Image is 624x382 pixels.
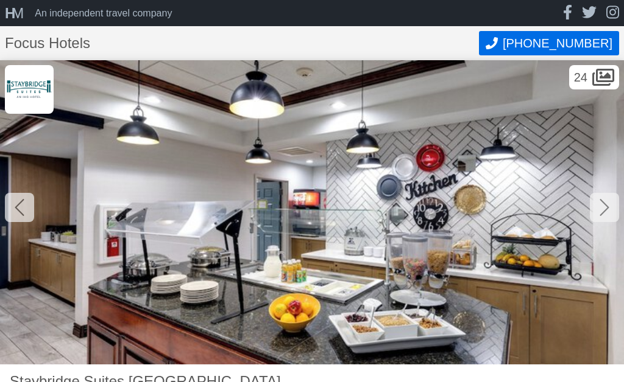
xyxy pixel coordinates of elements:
div: 24 [569,65,619,89]
a: instagram [606,5,619,21]
img: Focus Hotels [5,65,54,114]
button: Call [479,31,619,55]
a: facebook [563,5,572,21]
div: An independent travel company [35,9,172,18]
a: twitter [582,5,597,21]
span: H [5,5,12,21]
span: M [12,5,20,21]
span: [PHONE_NUMBER] [503,36,612,50]
a: HM [5,6,30,21]
h1: Focus Hotels [5,36,479,50]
